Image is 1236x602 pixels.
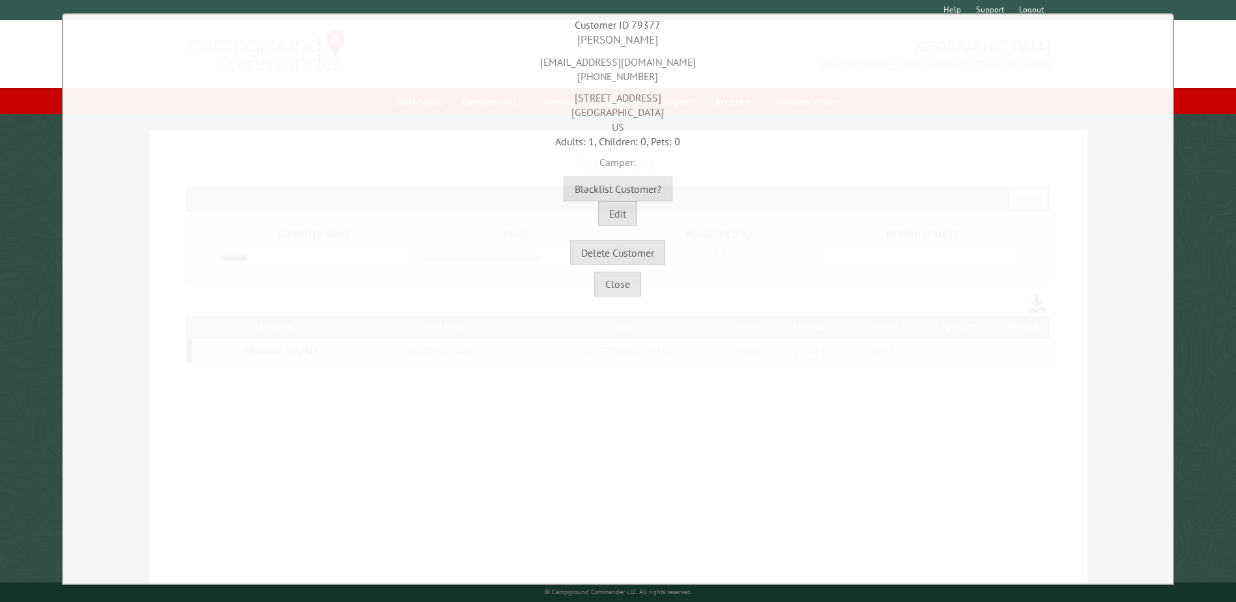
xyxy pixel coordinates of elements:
div: Customer ID 79377 [66,18,1170,32]
div: [PERSON_NAME] [66,32,1170,48]
small: © Campground Commander LLC. All rights reserved. [545,588,692,596]
button: Edit [598,201,637,226]
button: Delete Customer [570,240,665,265]
div: [STREET_ADDRESS] [GEOGRAPHIC_DATA] US [66,84,1170,134]
div: Camper: [66,149,1170,169]
div: Adults: 1, Children: 0, Pets: 0 [66,134,1170,149]
button: Close [594,272,641,296]
div: [EMAIL_ADDRESS][DOMAIN_NAME] [PHONE_NUMBER] [66,48,1170,84]
button: Blacklist Customer? [564,177,672,201]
